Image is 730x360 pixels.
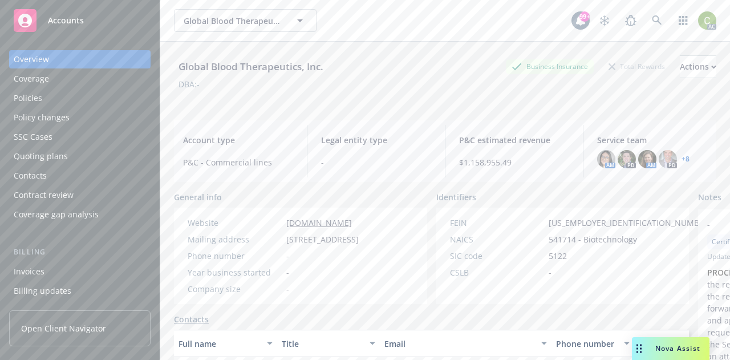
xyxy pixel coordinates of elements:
div: Website [188,217,282,229]
a: Contacts [9,167,151,185]
div: SSC Cases [14,128,52,146]
div: Invoices [14,262,44,281]
div: Drag to move [632,337,646,360]
div: Policy changes [14,108,70,127]
span: General info [174,191,222,203]
div: FEIN [450,217,544,229]
img: photo [638,150,656,168]
div: Total Rewards [603,59,671,74]
button: Email [380,330,551,357]
span: [STREET_ADDRESS] [286,233,359,245]
div: Company size [188,283,282,295]
a: SSC Cases [9,128,151,146]
a: Billing updates [9,282,151,300]
span: $1,158,955.49 [459,156,569,168]
button: Nova Assist [632,337,709,360]
span: Account type [183,134,293,146]
button: Key contact [634,330,689,357]
div: Coverage [14,70,49,88]
span: Global Blood Therapeutics, Inc. [184,15,282,27]
a: Coverage gap analysis [9,205,151,224]
span: - [321,156,431,168]
a: Search [646,9,668,32]
div: Title [282,338,363,350]
span: Accounts [48,16,84,25]
div: Mailing address [188,233,282,245]
span: - [286,266,289,278]
div: Full name [179,338,260,350]
div: SIC code [450,250,544,262]
button: Phone number [551,330,634,357]
span: - [286,250,289,262]
span: P&C estimated revenue [459,134,569,146]
div: NAICS [450,233,544,245]
div: Billing [9,246,151,258]
span: [US_EMPLOYER_IDENTIFICATION_NUMBER] [549,217,712,229]
span: Identifiers [436,191,476,203]
div: Quoting plans [14,147,68,165]
span: - [286,283,289,295]
div: Actions [680,56,716,78]
span: Open Client Navigator [21,322,106,334]
span: - [549,266,551,278]
a: Contract review [9,186,151,204]
a: Policy changes [9,108,151,127]
div: Phone number [188,250,282,262]
button: Full name [174,330,277,357]
img: photo [618,150,636,168]
a: Switch app [672,9,695,32]
a: Invoices [9,262,151,281]
span: P&C - Commercial lines [183,156,293,168]
div: Overview [14,50,49,68]
span: 5122 [549,250,567,262]
div: Contacts [14,167,47,185]
div: Phone number [556,338,617,350]
span: Notes [698,191,721,205]
div: Billing updates [14,282,71,300]
div: Policies [14,89,42,107]
div: Email [384,338,534,350]
a: Accounts [9,5,151,37]
div: Year business started [188,266,282,278]
div: CSLB [450,266,544,278]
a: Overview [9,50,151,68]
span: Service team [597,134,707,146]
img: photo [597,150,615,168]
div: Contract review [14,186,74,204]
div: Business Insurance [506,59,594,74]
div: DBA: - [179,78,200,90]
div: 99+ [579,11,590,22]
div: Global Blood Therapeutics, Inc. [174,59,328,74]
span: 541714 - Biotechnology [549,233,637,245]
span: Nova Assist [655,343,700,353]
a: Quoting plans [9,147,151,165]
a: Report a Bug [619,9,642,32]
a: Policies [9,89,151,107]
button: Title [277,330,380,357]
a: Stop snowing [593,9,616,32]
img: photo [659,150,677,168]
a: +8 [682,156,690,163]
button: Global Blood Therapeutics, Inc. [174,9,317,32]
a: Coverage [9,70,151,88]
div: Coverage gap analysis [14,205,99,224]
span: Legal entity type [321,134,431,146]
a: [DOMAIN_NAME] [286,217,352,228]
img: photo [698,11,716,30]
button: Actions [680,55,716,78]
a: Contacts [174,313,209,325]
